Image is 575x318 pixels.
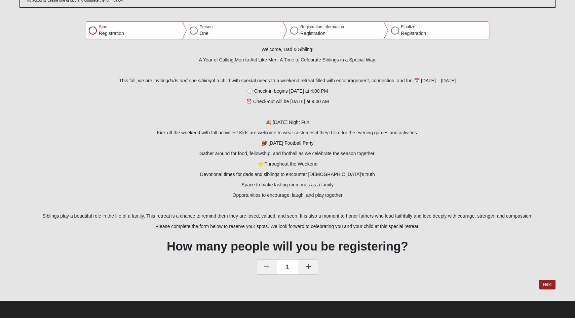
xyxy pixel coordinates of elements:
[20,171,556,178] p: Devotional times for dads and siblings to encounter [DEMOGRAPHIC_DATA]’s truth
[20,88,556,95] p: 🕓 Check-in begins [DATE] at 4:00 PM
[539,280,555,289] button: Next
[200,30,213,37] p: One
[300,25,344,29] span: Registration Information
[401,25,415,29] span: Finalize
[300,30,344,37] p: Registration
[20,56,556,63] p: A Year of Calling Men to Act Like Men. A Time to Celebrate Siblings in a Special Way.
[20,150,556,157] p: Gather around for food, fellowship, and football as we celebrate the season together.
[99,25,108,29] span: Start
[20,77,556,84] p: This fall, we are inviting of a child with special needs to a weekend retreat filled with encoura...
[20,119,556,126] p: 🍂 [DATE] Night Fun
[20,213,556,220] p: Siblings play a beautiful role in the life of a family. This retreat is a chance to remind them t...
[20,46,556,53] p: Welcome, Dad & Sibling!
[20,98,556,105] p: ⏰ Check-out will be [DATE] at 9:00 AM
[20,192,556,199] p: Opportunities to encourage, laugh, and play together
[20,239,556,254] h1: How many people will you be registering?
[20,181,556,188] p: Space to make lasting memories as a family
[276,259,299,275] span: 1
[20,223,556,230] p: Please complete the form below to reserve your spots. We look forward to celebrating you and your...
[99,30,124,37] p: Registration
[168,78,211,83] i: dads and one sibling
[20,161,556,168] p: 🌟 Throughout the Weekend
[200,25,213,29] span: Person
[401,30,426,37] p: Registration
[20,140,556,147] p: 🏈 [DATE] Football Party
[20,129,556,136] p: Kick off the weekend with fall activities! Kids are welcome to wear costumes if they’d like for t...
